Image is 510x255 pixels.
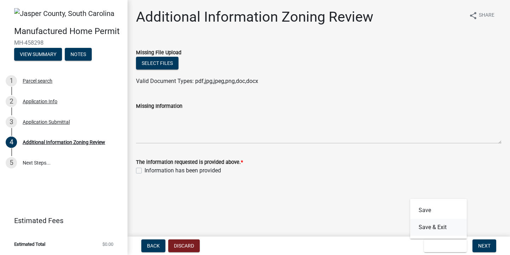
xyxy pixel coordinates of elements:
[168,239,200,252] button: Discard
[147,243,160,249] span: Back
[102,242,113,246] span: $0.00
[136,78,258,84] span: Valid Document Types: pdf,jpg,jpeg,png,doc,docx
[136,50,181,55] label: Missing File Upload
[410,199,467,239] div: Save & Exit
[136,9,373,26] h1: Additional Information Zoning Review
[23,99,57,104] div: Application Info
[136,57,178,70] button: Select files
[6,214,116,228] a: Estimated Fees
[472,239,496,252] button: Next
[14,48,62,61] button: View Summary
[14,242,45,246] span: Estimated Total
[469,11,477,20] i: share
[23,120,70,124] div: Application Submittal
[14,26,122,37] h4: Manufactured Home Permit
[23,140,105,145] div: Additional Information Zoning Review
[144,166,221,175] label: Information has been provided
[479,11,494,20] span: Share
[410,219,467,236] button: Save & Exit
[6,137,17,148] div: 4
[14,8,114,19] img: Jasper County, South Carolina
[6,157,17,168] div: 5
[65,52,92,57] wm-modal-confirm: Notes
[65,48,92,61] button: Notes
[136,104,182,109] label: Missing Information
[424,239,467,252] button: Save & Exit
[410,202,467,219] button: Save
[14,39,113,46] span: MH-458298
[14,52,62,57] wm-modal-confirm: Summary
[23,78,52,83] div: Parcel search
[430,243,457,249] span: Save & Exit
[141,239,165,252] button: Back
[136,160,243,165] label: The information requested is provided above.
[6,96,17,107] div: 2
[6,75,17,87] div: 1
[6,116,17,128] div: 3
[463,9,500,22] button: shareShare
[478,243,491,249] span: Next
